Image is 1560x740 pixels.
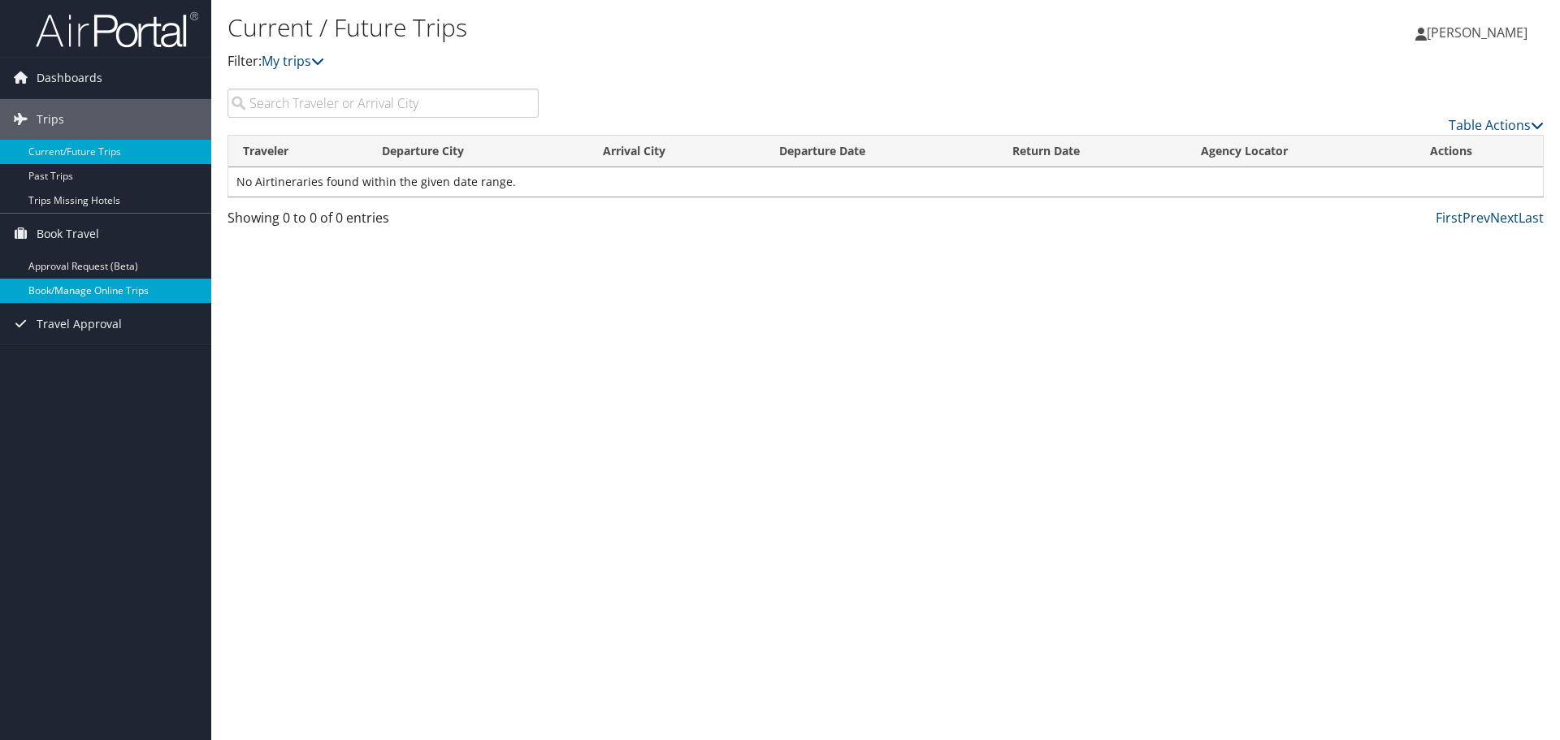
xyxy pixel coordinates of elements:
a: Prev [1462,209,1490,227]
span: Dashboards [37,58,102,98]
div: Showing 0 to 0 of 0 entries [227,208,539,236]
a: My trips [262,52,324,70]
a: Next [1490,209,1519,227]
span: Trips [37,99,64,140]
span: [PERSON_NAME] [1427,24,1527,41]
th: Departure Date: activate to sort column descending [765,136,998,167]
input: Search Traveler or Arrival City [227,89,539,118]
img: airportal-logo.png [36,11,198,49]
th: Agency Locator: activate to sort column ascending [1186,136,1415,167]
th: Departure City: activate to sort column ascending [367,136,588,167]
h1: Current / Future Trips [227,11,1105,45]
span: Travel Approval [37,304,122,344]
th: Actions [1415,136,1543,167]
p: Filter: [227,51,1105,72]
th: Arrival City: activate to sort column ascending [588,136,765,167]
a: First [1436,209,1462,227]
a: Last [1519,209,1544,227]
a: Table Actions [1449,116,1544,134]
th: Traveler: activate to sort column ascending [228,136,367,167]
th: Return Date: activate to sort column ascending [998,136,1186,167]
a: [PERSON_NAME] [1415,8,1544,57]
td: No Airtineraries found within the given date range. [228,167,1543,197]
span: Book Travel [37,214,99,254]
